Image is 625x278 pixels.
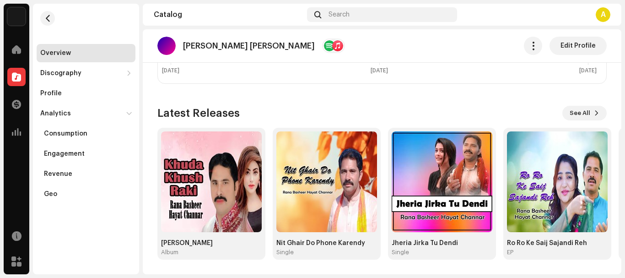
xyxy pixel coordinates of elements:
div: Ro Ro Ke Saij Sajandi Reh [507,240,608,247]
div: A [596,7,610,22]
re-m-nav-item: Consumption [37,125,135,143]
img: cd911048-07d4-4132-9648-a50c73ebe1f0 [161,131,262,232]
div: Consumption [44,130,87,137]
div: Geo [44,191,57,198]
div: Single [392,249,409,256]
span: Edit Profile [560,37,596,55]
div: [PERSON_NAME] [161,240,262,247]
img: 8069a4b3-632e-4865-8700-2396373ebbcb [507,131,608,232]
div: EP [507,249,513,256]
re-m-nav-dropdown: Analytics [37,104,135,203]
re-m-nav-item: Revenue [37,165,135,183]
span: See All [570,104,590,122]
div: Album [161,249,178,256]
div: Single [276,249,294,256]
img: f25af431-10ff-4648-8258-1d3d2e456c85 [392,131,492,232]
div: Catalog [154,11,303,18]
img: 3315f036-95b5-46ce-9c08-338bd4c214f1 [276,131,377,232]
p: [PERSON_NAME] [PERSON_NAME] [183,41,315,51]
div: Overview [40,49,71,57]
div: Revenue [44,170,72,178]
re-m-nav-item: Overview [37,44,135,62]
span: Search [329,11,350,18]
re-m-nav-item: Geo [37,185,135,203]
re-m-nav-dropdown: Discography [37,64,135,82]
div: Analytics [40,110,71,117]
re-m-nav-item: Engagement [37,145,135,163]
re-m-nav-item: Profile [37,84,135,103]
div: Nit Ghair Do Phone Karendy [276,240,377,247]
button: See All [562,106,607,120]
div: Profile [40,90,62,97]
div: Discography [40,70,81,77]
div: Jheria Jirka Tu Dendi [392,240,492,247]
img: 99e8c509-bf22-4021-8fc7-40965f23714a [7,7,26,26]
h3: Latest Releases [157,106,240,120]
div: Engagement [44,150,85,158]
button: Edit Profile [550,37,607,55]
